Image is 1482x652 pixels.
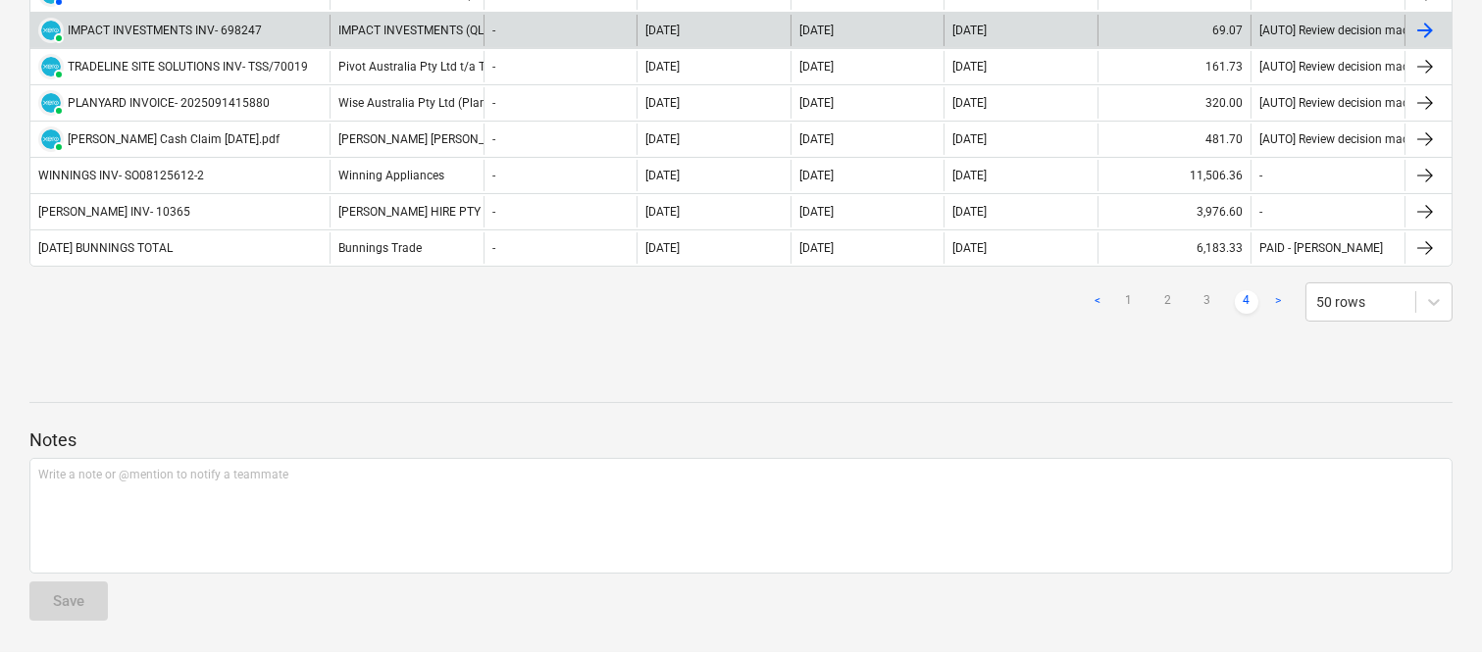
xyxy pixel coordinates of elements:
div: Invoice has been synced with Xero and its status is currently PAID [38,18,64,43]
div: [DATE] [952,24,987,37]
div: [DATE] [645,24,680,37]
a: Page 1 [1117,290,1141,314]
div: 6,183.33 [1098,232,1252,264]
div: Invoice has been synced with Xero and its status is currently PAID [38,126,64,152]
a: Page 3 [1196,290,1219,314]
a: Previous page [1086,290,1109,314]
div: [DATE] [952,169,987,182]
div: 481.70 [1098,124,1252,155]
div: [DATE] [799,241,834,255]
div: Invoice has been synced with Xero and its status is currently PAID [38,54,64,79]
div: [DATE] [952,205,987,219]
div: IMPACT INVESTMENTS INV- 698247 [68,24,262,37]
div: 161.73 [1098,51,1252,82]
div: [DATE] [952,96,987,110]
div: PLANYARD INVOICE- 2025091415880 [68,96,270,110]
div: - [492,169,495,182]
div: [PERSON_NAME] [PERSON_NAME] Cash [330,124,484,155]
div: - [492,24,495,37]
div: TRADELINE SITE SOLUTIONS INV- TSS/70019 [68,60,308,74]
iframe: Chat Widget [1384,558,1482,652]
div: [DATE] [645,169,680,182]
a: Page 4 is your current page [1235,290,1258,314]
div: [DATE] BUNNINGS TOTAL [38,241,173,255]
div: - [492,241,495,255]
div: [DATE] [645,96,680,110]
div: Wise Australia Pty Ltd (Planyard) [330,87,484,119]
div: Invoice has been synced with Xero and its status is currently PAID [38,90,64,116]
div: - [492,96,495,110]
div: PAID - [PERSON_NAME] [1259,241,1383,255]
div: - [1259,205,1262,219]
div: Pivot Australia Pty Ltd t/a Tradeline Site Solutions [330,51,484,82]
img: xero.svg [41,21,61,40]
div: - [492,60,495,74]
div: [DATE] [799,169,834,182]
img: xero.svg [41,93,61,113]
a: Page 2 [1156,290,1180,314]
div: 69.07 [1098,15,1252,46]
a: Next page [1266,290,1290,314]
div: [DATE] [952,241,987,255]
div: [DATE] [799,60,834,74]
div: [DATE] [799,96,834,110]
div: [PERSON_NAME] INV- 10365 [38,205,190,219]
div: [DATE] [952,132,987,146]
div: 11,506.36 [1098,160,1252,191]
img: xero.svg [41,129,61,149]
div: [DATE] [799,24,834,37]
div: [PERSON_NAME] HIRE PTY LTD [330,196,484,227]
div: Bunnings Trade [330,232,484,264]
div: [DATE] [645,60,680,74]
div: [PERSON_NAME] Cash Claim [DATE].pdf [68,132,280,146]
div: [DATE] [799,205,834,219]
div: [DATE] [645,241,680,255]
p: Notes [29,428,1453,452]
div: [DATE] [645,205,680,219]
div: - [1259,169,1262,182]
div: - [492,205,495,219]
div: - [492,132,495,146]
div: [DATE] [952,60,987,74]
div: 3,976.60 [1098,196,1252,227]
div: 320.00 [1098,87,1252,119]
div: IMPACT INVESTMENTS (QLD) PTY LTD [330,15,484,46]
div: [DATE] [799,132,834,146]
img: xero.svg [41,57,61,76]
div: [DATE] [645,132,680,146]
div: WINNINGS INV- SO08125612-2 [38,169,204,182]
div: Winning Appliances [330,160,484,191]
